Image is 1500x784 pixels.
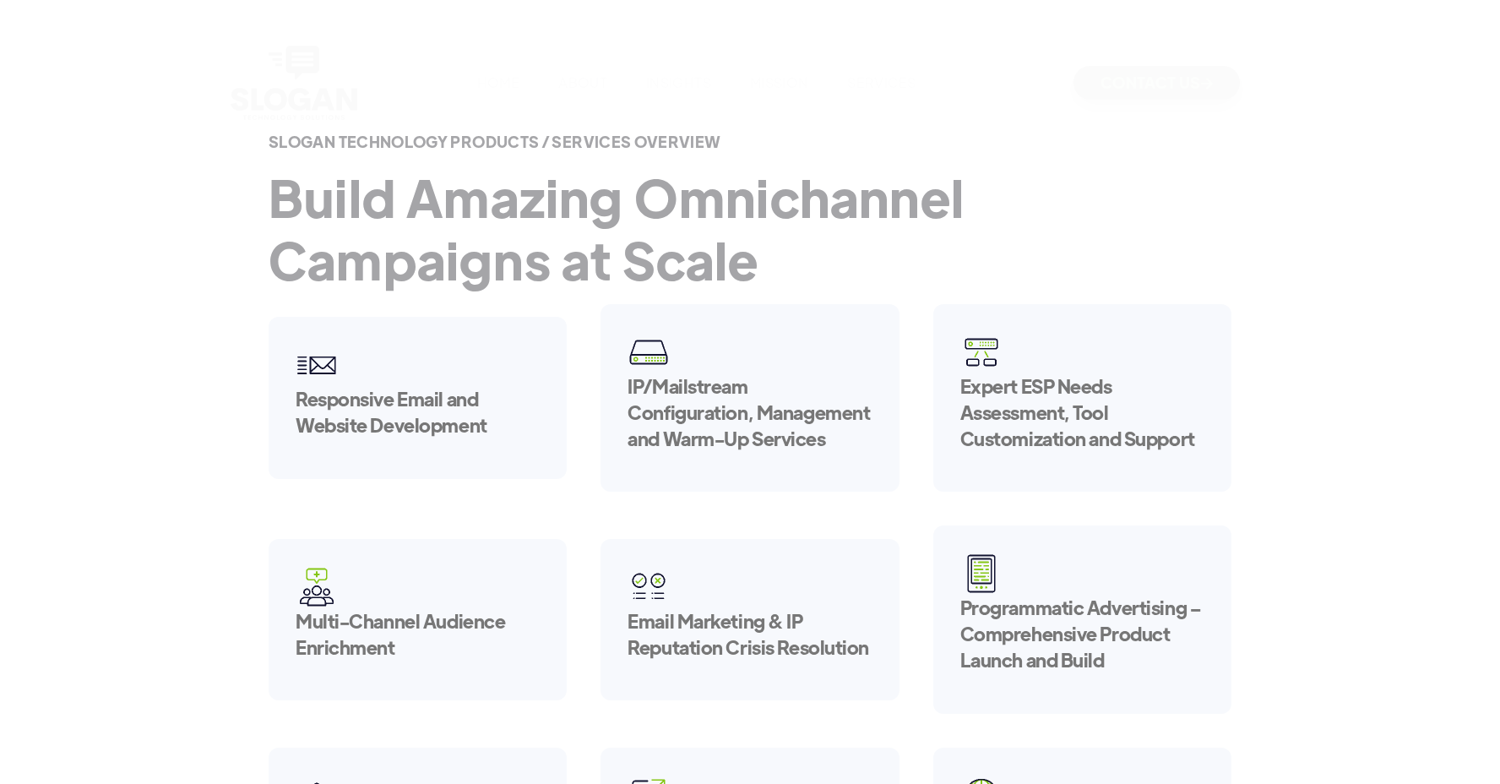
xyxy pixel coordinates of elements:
a: HOME [477,73,519,91]
a: CONTACT US [1073,66,1240,100]
h5: Programmatic Advertising – Comprehensive Product Launch and Build [960,595,1204,672]
a: SERVICES [847,73,916,91]
a: home [226,41,361,124]
a: INSIGHTS [646,73,711,91]
h5: Expert ESP Needs Assessment, Tool Customization and Support [960,373,1204,451]
h5: Multi-Channel Audience Enrichment [296,608,540,661]
h1: Build Amazing Omnichannel Campaigns at Scale [269,166,1231,291]
h5: Email Marketing & IP Reputation Crisis Resolution [628,608,872,661]
h5: Responsive Email and Website Development [296,386,540,438]
span:  [1201,78,1213,89]
h5: IP/Mailstream Configuration, Management and Warm-Up Services [628,373,872,451]
a: MISSION [750,73,809,91]
a: ABOUT [558,73,607,91]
